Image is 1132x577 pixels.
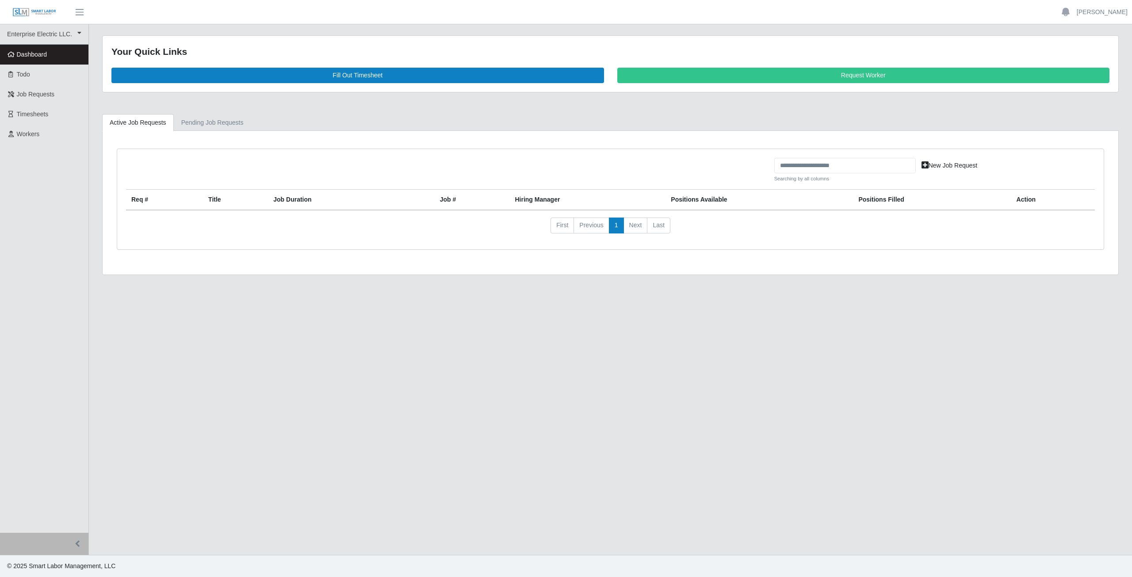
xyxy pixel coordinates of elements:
[17,111,49,118] span: Timesheets
[17,71,30,78] span: Todo
[916,158,983,173] a: New Job Request
[268,190,405,210] th: Job Duration
[126,218,1095,241] nav: pagination
[203,190,268,210] th: Title
[1011,190,1095,210] th: Action
[12,8,57,17] img: SLM Logo
[774,175,916,183] small: Searching by all columns
[174,114,251,131] a: Pending Job Requests
[111,68,604,83] a: Fill Out Timesheet
[126,190,203,210] th: Req #
[435,190,510,210] th: Job #
[853,190,1011,210] th: Positions Filled
[102,114,174,131] a: Active Job Requests
[17,51,47,58] span: Dashboard
[617,68,1110,83] a: Request Worker
[111,45,1109,59] div: Your Quick Links
[665,190,853,210] th: Positions Available
[509,190,665,210] th: Hiring Manager
[1077,8,1128,17] a: [PERSON_NAME]
[17,130,40,138] span: Workers
[609,218,624,233] a: 1
[7,562,115,569] span: © 2025 Smart Labor Management, LLC
[17,91,55,98] span: Job Requests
